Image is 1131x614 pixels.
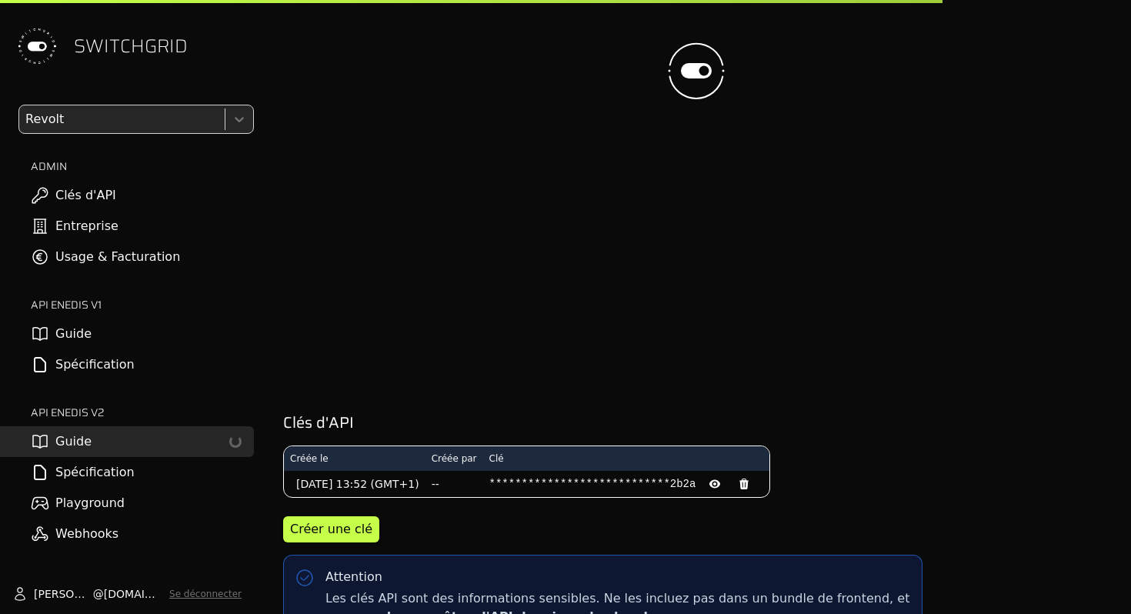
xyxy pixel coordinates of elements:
[104,586,163,602] span: [DOMAIN_NAME]
[93,586,104,602] span: @
[74,34,188,58] span: SWITCHGRID
[284,471,425,497] td: [DATE] 13:52 (GMT+1)
[283,516,379,542] button: Créer une clé
[483,446,770,471] th: Clé
[425,471,483,497] td: --
[425,446,483,471] th: Créée par
[283,412,1109,433] h2: Clés d'API
[31,405,254,420] h2: API ENEDIS v2
[12,22,62,71] img: Switchgrid Logo
[229,435,242,448] div: loading
[31,159,254,174] h2: ADMIN
[325,568,382,586] div: Attention
[284,446,425,471] th: Créée le
[169,588,242,600] button: Se déconnecter
[290,520,372,539] div: Créer une clé
[34,586,93,602] span: [PERSON_NAME]
[31,297,254,312] h2: API ENEDIS v1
